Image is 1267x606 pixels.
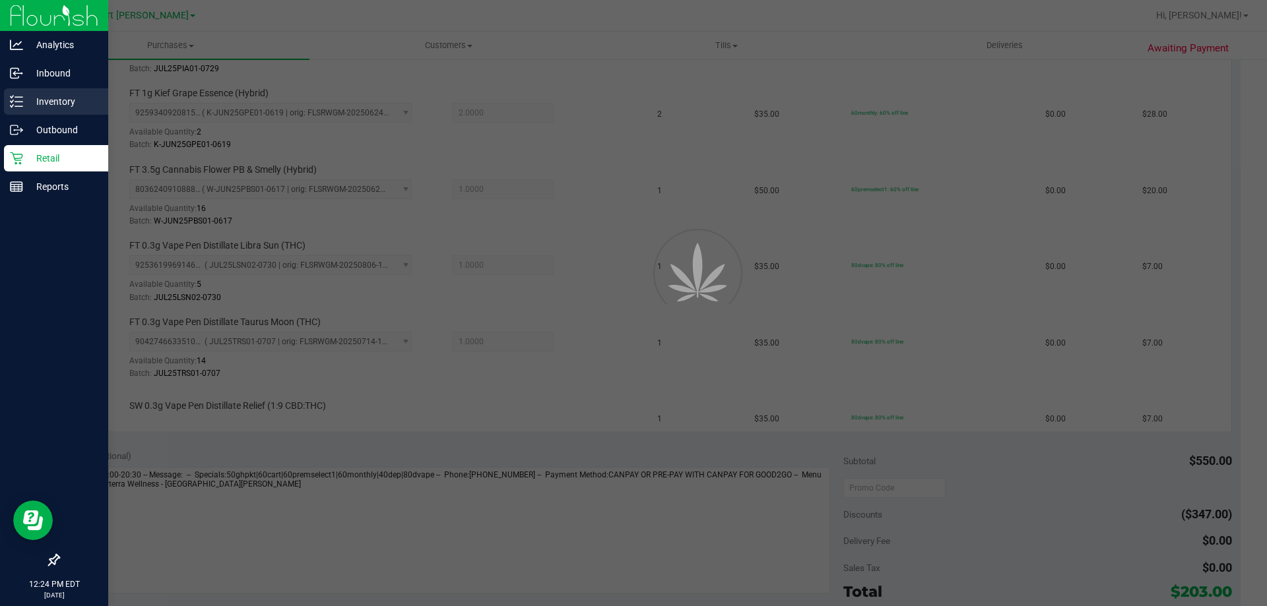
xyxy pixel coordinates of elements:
[6,590,102,600] p: [DATE]
[10,95,23,108] inline-svg: Inventory
[10,123,23,136] inline-svg: Outbound
[23,150,102,166] p: Retail
[23,65,102,81] p: Inbound
[23,179,102,195] p: Reports
[6,578,102,590] p: 12:24 PM EDT
[13,500,53,540] iframe: Resource center
[23,37,102,53] p: Analytics
[10,152,23,165] inline-svg: Retail
[10,67,23,80] inline-svg: Inbound
[23,94,102,109] p: Inventory
[10,38,23,51] inline-svg: Analytics
[23,122,102,138] p: Outbound
[10,180,23,193] inline-svg: Reports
